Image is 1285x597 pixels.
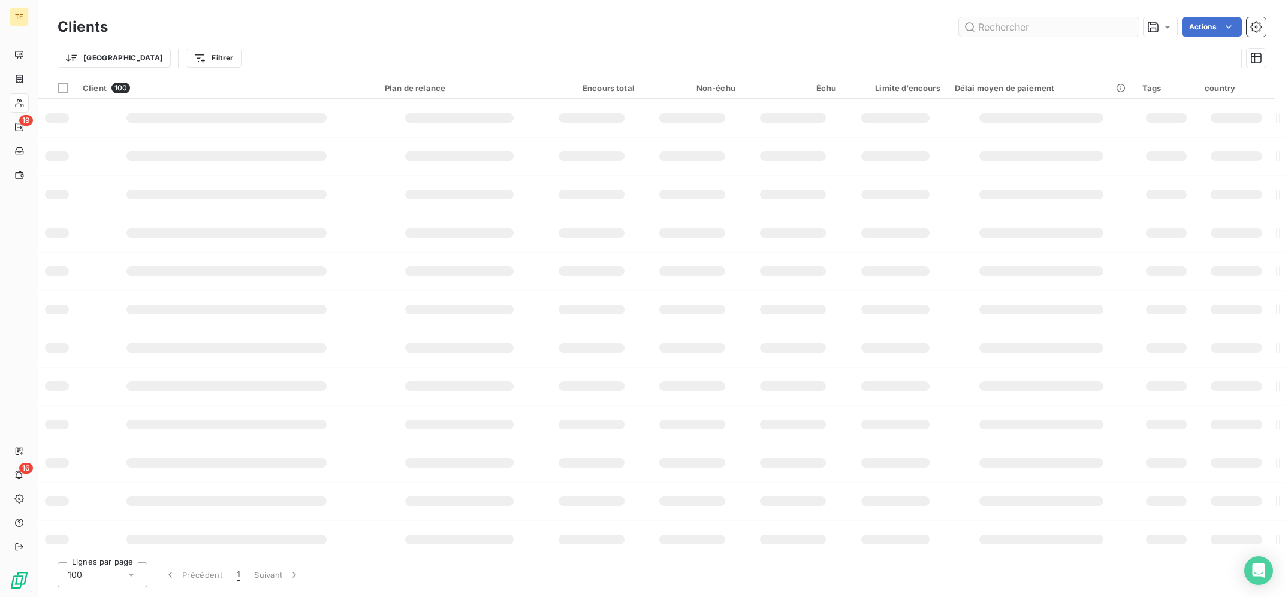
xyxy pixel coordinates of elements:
[1205,83,1268,93] div: country
[111,83,130,93] span: 100
[1182,17,1242,37] button: Actions
[649,83,735,93] div: Non-échu
[750,83,836,93] div: Échu
[10,571,29,590] img: Logo LeanPay
[230,562,247,587] button: 1
[385,83,534,93] div: Plan de relance
[548,83,635,93] div: Encours total
[19,463,33,474] span: 16
[237,569,240,581] span: 1
[157,562,230,587] button: Précédent
[1244,556,1273,585] div: Open Intercom Messenger
[959,17,1139,37] input: Rechercher
[247,562,307,587] button: Suivant
[850,83,940,93] div: Limite d’encours
[83,83,107,93] span: Client
[58,16,108,38] h3: Clients
[186,49,241,68] button: Filtrer
[1142,83,1190,93] div: Tags
[19,115,33,126] span: 19
[68,569,82,581] span: 100
[10,7,29,26] div: TE
[955,83,1128,93] div: Délai moyen de paiement
[58,49,171,68] button: [GEOGRAPHIC_DATA]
